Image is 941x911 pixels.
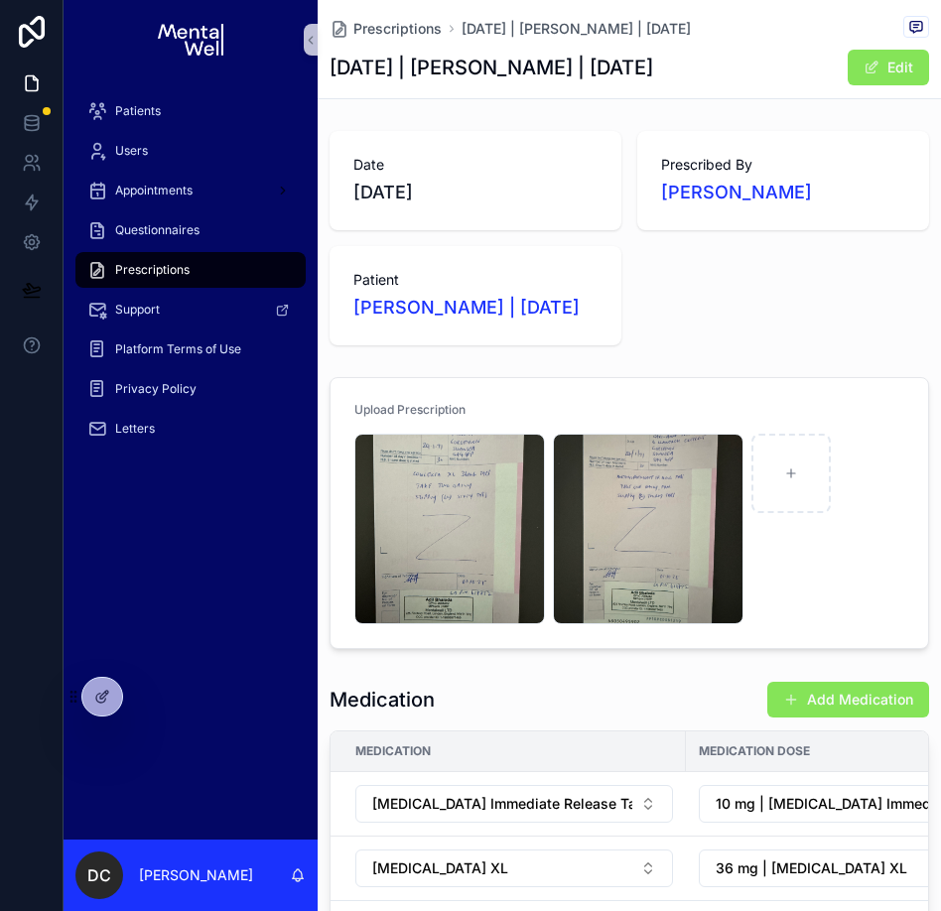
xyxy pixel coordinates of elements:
button: Edit [848,50,929,85]
a: Questionnaires [75,212,306,248]
span: Questionnaires [115,222,200,238]
button: Select Button [355,849,673,887]
span: Prescriptions [353,19,442,39]
span: DC [87,863,111,887]
span: Medication Dose [699,743,810,759]
span: Patient [353,270,598,290]
span: [MEDICAL_DATA] XL [372,858,508,878]
span: Appointments [115,183,193,198]
button: Add Medication [767,682,929,717]
span: Users [115,143,148,159]
h1: [DATE] | [PERSON_NAME] | [DATE] [330,54,653,81]
a: Letters [75,411,306,447]
span: Medication [355,743,431,759]
h1: Medication [330,686,435,714]
span: [MEDICAL_DATA] Immediate Release Tablets [372,794,632,814]
a: [PERSON_NAME] [661,179,812,206]
a: Support [75,292,306,327]
span: Privacy Policy [115,381,197,397]
span: Support [115,302,160,318]
img: App logo [158,24,222,56]
div: scrollable content [64,79,318,472]
a: Patients [75,93,306,129]
span: Patients [115,103,161,119]
span: 36 mg | [MEDICAL_DATA] XL [716,858,907,878]
a: [PERSON_NAME] | [DATE] [353,294,580,322]
span: Prescriptions [115,262,190,278]
a: Users [75,133,306,169]
a: [DATE] | [PERSON_NAME] | [DATE] [462,19,691,39]
a: Privacy Policy [75,371,306,407]
a: Platform Terms of Use [75,331,306,367]
span: [DATE] [353,179,598,206]
span: Date [353,155,598,175]
span: Prescribed By [661,155,905,175]
span: Platform Terms of Use [115,341,241,357]
span: Letters [115,421,155,437]
a: Prescriptions [330,19,442,39]
span: Upload Prescription [354,402,466,417]
a: Prescriptions [75,252,306,288]
button: Select Button [355,785,673,823]
p: [PERSON_NAME] [139,865,253,885]
a: Appointments [75,173,306,208]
